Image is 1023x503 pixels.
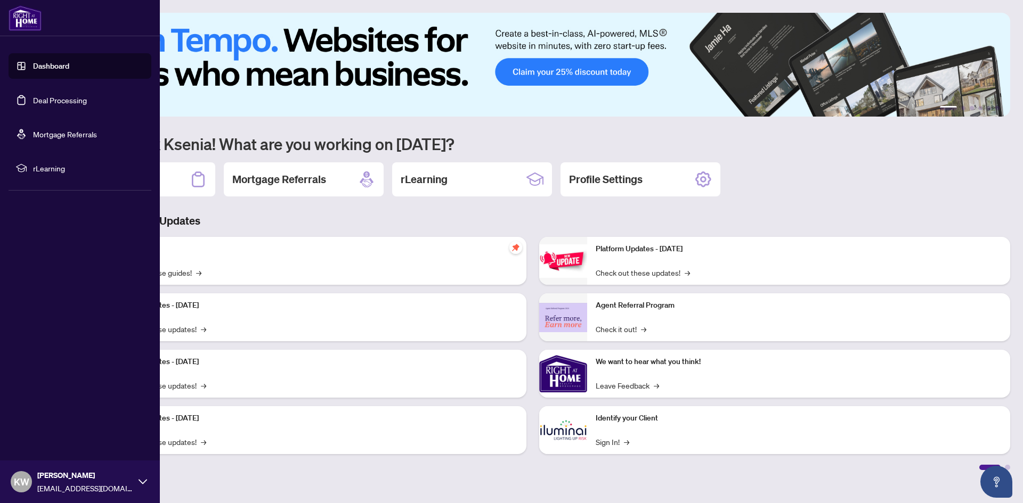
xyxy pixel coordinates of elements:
[55,13,1010,117] img: Slide 0
[940,106,957,110] button: 1
[37,482,133,494] span: [EMAIL_ADDRESS][DOMAIN_NAME]
[196,267,201,278] span: →
[596,323,646,335] a: Check it out!→
[539,303,587,332] img: Agent Referral Program
[970,106,974,110] button: 3
[569,172,643,187] h2: Profile Settings
[55,134,1010,154] h1: Welcome back Ksenia! What are you working on [DATE]?
[201,436,206,448] span: →
[596,380,659,391] a: Leave Feedback→
[112,356,518,368] p: Platform Updates - [DATE]
[112,413,518,424] p: Platform Updates - [DATE]
[201,380,206,391] span: →
[995,106,1000,110] button: 6
[539,406,587,454] img: Identify your Client
[9,5,42,31] img: logo
[33,162,144,174] span: rLearning
[509,241,522,254] span: pushpin
[596,267,690,278] a: Check out these updates!→
[401,172,448,187] h2: rLearning
[539,244,587,278] img: Platform Updates - June 23, 2025
[201,323,206,335] span: →
[685,267,690,278] span: →
[641,323,646,335] span: →
[232,172,326,187] h2: Mortgage Referrals
[961,106,965,110] button: 2
[112,243,518,255] p: Self-Help
[33,95,87,105] a: Deal Processing
[596,300,1002,311] p: Agent Referral Program
[596,356,1002,368] p: We want to hear what you think!
[978,106,983,110] button: 4
[596,436,629,448] a: Sign In!→
[33,129,97,139] a: Mortgage Referrals
[55,213,1010,228] h3: Brokerage & Industry Updates
[539,350,587,398] img: We want to hear what you think!
[980,466,1012,498] button: Open asap
[654,380,659,391] span: →
[596,243,1002,255] p: Platform Updates - [DATE]
[33,61,69,71] a: Dashboard
[112,300,518,311] p: Platform Updates - [DATE]
[596,413,1002,424] p: Identify your Client
[37,469,133,481] span: [PERSON_NAME]
[987,106,991,110] button: 5
[14,474,29,489] span: KW
[624,436,629,448] span: →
